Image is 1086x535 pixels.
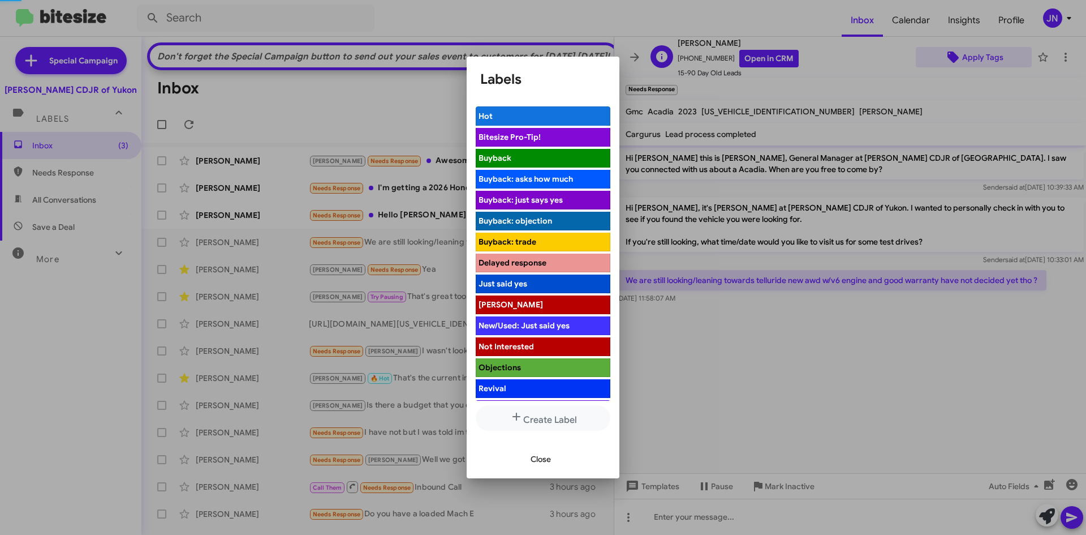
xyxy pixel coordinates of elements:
span: Buyback: asks how much [479,174,573,184]
span: Buyback: just says yes [479,195,563,205]
span: Close [531,449,551,469]
span: Buyback: trade [479,237,536,247]
span: Bitesize Pro-Tip! [479,132,541,142]
span: Not Interested [479,341,534,352]
span: [PERSON_NAME] [479,299,543,310]
span: Hot [479,111,493,121]
span: Objections [479,362,521,373]
button: Create Label [476,405,610,431]
span: New/Used: Just said yes [479,320,570,331]
span: Buyback: objection [479,216,552,226]
span: Buyback [479,153,511,163]
h1: Labels [480,70,606,88]
span: Just said yes [479,279,527,289]
span: Revival [479,383,506,393]
span: Delayed response [479,258,546,268]
button: Close [522,449,560,469]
